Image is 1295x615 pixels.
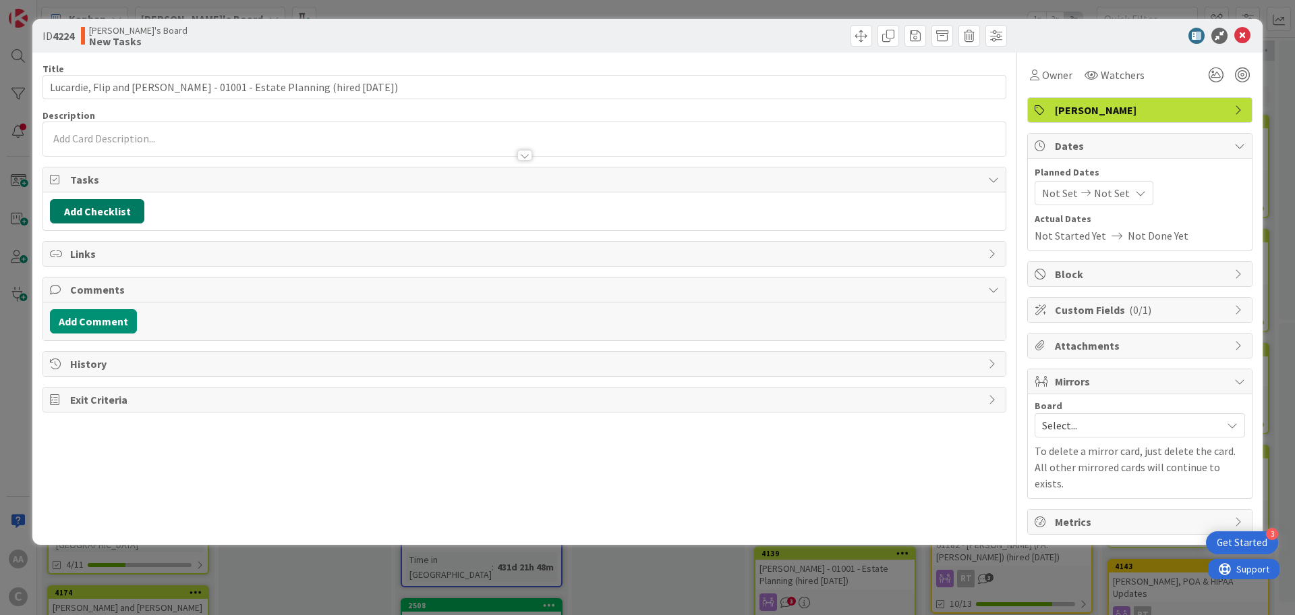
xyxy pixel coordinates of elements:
span: Dates [1055,138,1228,154]
span: Metrics [1055,514,1228,530]
span: Tasks [70,171,981,188]
button: Add Checklist [50,199,144,223]
span: Owner [1042,67,1072,83]
span: Not Set [1094,185,1130,201]
span: Board [1035,401,1062,410]
span: Not Started Yet [1035,228,1106,244]
span: Links [70,246,981,262]
span: Support [28,2,61,18]
button: Add Comment [50,309,137,333]
span: ID [42,28,74,44]
span: Not Done Yet [1128,228,1188,244]
b: New Tasks [89,36,188,47]
span: Planned Dates [1035,165,1245,180]
span: Attachments [1055,338,1228,354]
label: Title [42,63,64,75]
span: Actual Dates [1035,212,1245,226]
span: [PERSON_NAME]'s Board [89,25,188,36]
span: Description [42,109,95,122]
div: Open Get Started checklist, remaining modules: 3 [1206,531,1278,554]
div: 3 [1266,528,1278,540]
span: [PERSON_NAME] [1055,102,1228,118]
span: ( 0/1 ) [1129,303,1151,317]
span: History [70,356,981,372]
span: Comments [70,282,981,298]
span: Watchers [1101,67,1145,83]
span: Block [1055,266,1228,282]
span: Exit Criteria [70,392,981,408]
span: Not Set [1042,185,1078,201]
input: type card name here... [42,75,1006,99]
span: Custom Fields [1055,302,1228,318]
span: Select... [1042,416,1215,435]
p: To delete a mirror card, just delete the card. All other mirrored cards will continue to exists. [1035,443,1245,491]
div: Get Started [1217,536,1267,550]
span: Mirrors [1055,373,1228,390]
b: 4224 [53,29,74,43]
